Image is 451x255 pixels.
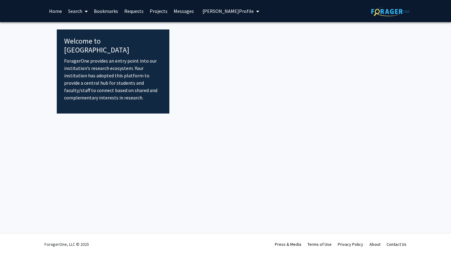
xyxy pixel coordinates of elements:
[121,0,147,22] a: Requests
[46,0,65,22] a: Home
[147,0,171,22] a: Projects
[371,7,410,16] img: ForagerOne Logo
[307,241,332,247] a: Terms of Use
[275,241,301,247] a: Press & Media
[202,8,254,14] span: [PERSON_NAME] Profile
[171,0,197,22] a: Messages
[369,241,380,247] a: About
[64,57,162,101] p: ForagerOne provides an entry point into our institution’s research ecosystem. Your institution ha...
[91,0,121,22] a: Bookmarks
[65,0,91,22] a: Search
[387,241,407,247] a: Contact Us
[338,241,363,247] a: Privacy Policy
[44,234,89,255] div: ForagerOne, LLC © 2025
[64,37,162,55] h4: Welcome to [GEOGRAPHIC_DATA]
